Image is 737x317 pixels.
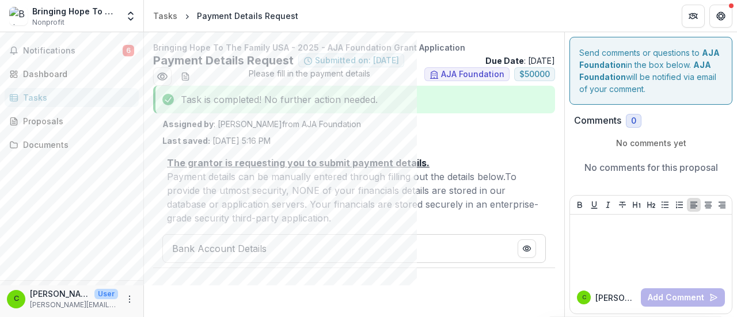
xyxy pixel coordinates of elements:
[153,54,294,67] h2: Payment Details Request
[167,170,541,225] p: Payment details can be manually entered through filling out the details below. To provide the utm...
[23,91,130,104] div: Tasks
[197,10,298,22] div: Payment Details Request
[162,118,546,130] p: : [PERSON_NAME] from AJA Foundation
[441,70,504,79] span: AJA Foundation
[167,157,430,169] u: The grantor is requesting you to submit payment details.
[123,5,139,28] button: Open entity switcher
[5,112,139,131] a: Proposals
[162,119,214,129] strong: Assigned by
[30,300,118,310] p: [PERSON_NAME][EMAIL_ADDRESS][DOMAIN_NAME]
[153,10,177,22] div: Tasks
[14,295,19,303] div: christine@bringinghopeusa.org
[5,88,139,107] a: Tasks
[153,86,555,113] div: Task is completed! No further action needed.
[687,198,701,212] button: Align Left
[673,198,686,212] button: Ordered List
[9,7,28,25] img: Bringing Hope To The Family USA
[162,135,271,147] p: [DATE] 5:16 PM
[641,288,725,307] button: Add Comment
[123,292,136,306] button: More
[149,7,182,24] a: Tasks
[569,37,732,105] div: Send comments or questions to in the box below. will be notified via email of your comment.
[5,64,139,83] a: Dashboard
[162,136,210,146] strong: Last saved:
[23,139,130,151] div: Documents
[249,67,370,86] span: Please fill in the payment details
[584,161,718,174] p: No comments for this proposal
[582,295,586,300] div: christine@bringinghopeusa.org
[315,56,399,66] span: Submitted on: [DATE]
[32,17,64,28] span: Nonprofit
[5,41,139,60] button: Notifications6
[176,67,195,86] button: download-word-button
[682,5,705,28] button: Partners
[715,198,729,212] button: Align Right
[153,41,555,54] p: Bringing Hope To The Family USA - 2025 - AJA Foundation Grant Application
[23,115,130,127] div: Proposals
[172,242,267,255] p: Bank Account Details
[709,5,732,28] button: Get Help
[644,198,658,212] button: Heading 2
[658,198,672,212] button: Bullet List
[601,198,615,212] button: Italicize
[94,289,118,299] p: User
[701,198,715,212] button: Align Center
[630,198,644,212] button: Heading 1
[519,70,550,79] span: $ 50000
[573,198,587,212] button: Bold
[616,198,629,212] button: Strike
[631,116,636,126] span: 0
[587,198,601,212] button: Underline
[32,5,118,17] div: Bringing Hope To The Family USA
[5,135,139,154] a: Documents
[23,46,123,56] span: Notifications
[23,68,130,80] div: Dashboard
[574,115,621,126] h2: Comments
[595,292,636,304] p: [PERSON_NAME][EMAIL_ADDRESS][DOMAIN_NAME]
[149,7,303,24] nav: breadcrumb
[485,55,555,67] p: : [DATE]
[518,239,536,258] button: PDF Preview
[153,67,172,86] button: Preview edc4354d-6ef0-4ea0-a1e1-9504d7b5fb07.pdf
[574,137,728,149] p: No comments yet
[485,56,524,66] strong: Due Date
[123,45,134,56] span: 6
[30,288,90,300] p: [PERSON_NAME][EMAIL_ADDRESS][DOMAIN_NAME]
